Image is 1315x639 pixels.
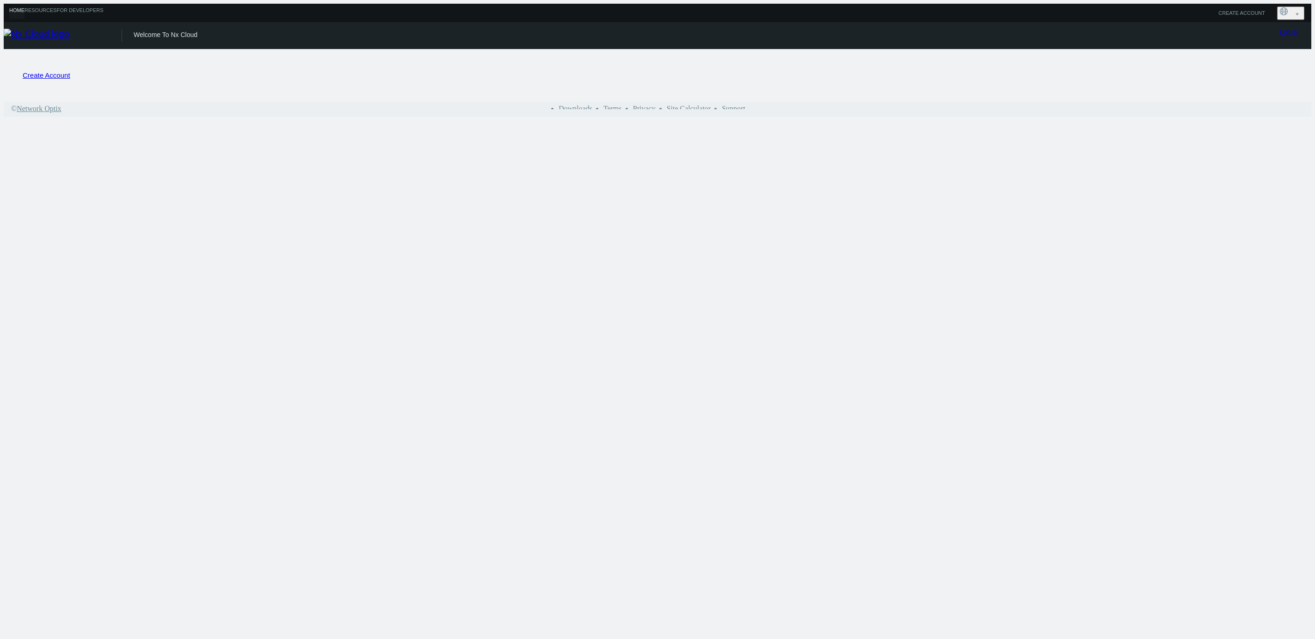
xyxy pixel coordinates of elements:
[667,105,711,112] a: Site Calculator
[1280,28,1298,36] a: Log In
[722,105,745,112] a: Support
[603,105,622,112] a: Terms
[633,105,656,112] a: Privacy
[4,29,122,43] img: Nx Cloud logo
[25,7,57,19] a: Resources
[9,7,25,19] a: home
[1218,10,1265,16] a: CREATE ACCOUNT
[57,7,104,19] a: For Developers
[11,71,82,79] a: Create Account
[559,105,592,112] a: Downloads
[17,105,61,112] span: Network Optix
[134,31,197,47] div: Welcome To Nx Cloud
[11,105,61,113] a: ©Network Optix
